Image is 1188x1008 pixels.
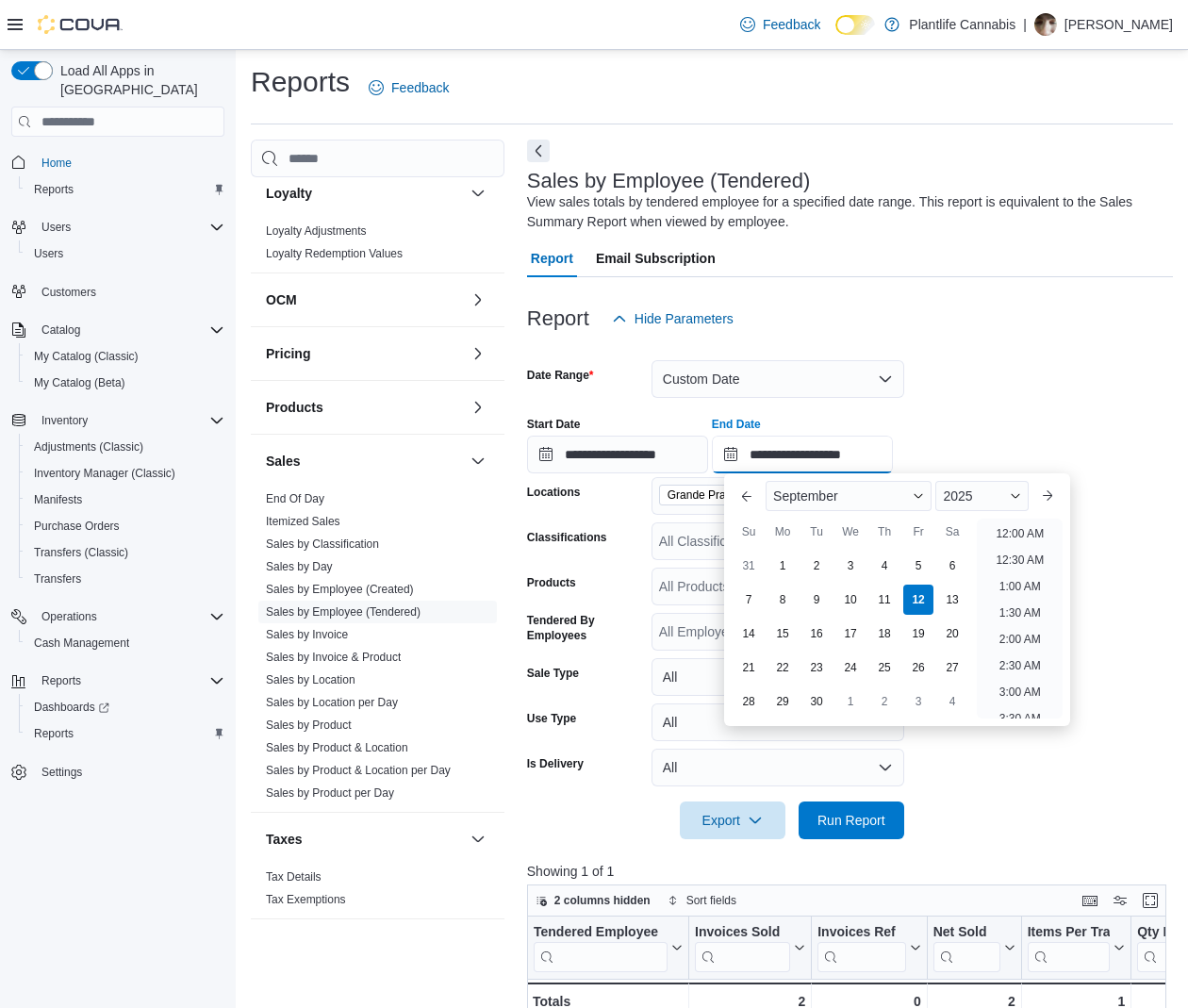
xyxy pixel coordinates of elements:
[817,924,905,972] div: Invoices Ref
[34,439,143,454] span: Adjustments (Classic)
[835,686,866,717] div: day-1
[26,178,81,201] a: Reports
[4,603,232,630] button: Operations
[527,192,1163,232] div: View sales totals by tendered employee for a specified date range. This report is equivalent to t...
[26,488,224,511] span: Manifests
[266,650,401,665] span: Sales by Invoice & Product
[266,452,463,471] button: Sales
[1034,13,1057,36] div: Zach MacDonald
[4,214,232,240] button: Users
[34,669,224,692] span: Reports
[4,758,232,785] button: Settings
[26,242,71,265] a: Users
[527,436,708,473] input: Press the down key to open a popover containing a calendar.
[1027,924,1125,972] button: Items Per Transaction
[992,707,1048,730] li: 3:30 AM
[26,242,224,265] span: Users
[266,223,367,239] span: Loyalty Adjustments
[26,462,183,485] a: Inventory Manager (Classic)
[34,319,88,341] button: Catalog
[909,13,1015,36] p: Plantlife Cannabis
[266,893,346,906] a: Tax Exemptions
[767,585,798,615] div: day-8
[34,760,224,784] span: Settings
[34,375,125,390] span: My Catalog (Beta)
[11,140,224,834] nav: Complex example
[26,488,90,511] a: Manifests
[903,686,933,717] div: day-3
[835,619,866,649] div: day-17
[26,178,224,201] span: Reports
[695,924,790,972] div: Invoices Sold
[734,585,764,615] div: day-7
[712,417,761,432] label: End Date
[801,686,832,717] div: day-30
[19,460,232,487] button: Inventory Manager (Classic)
[26,632,137,654] a: Cash Management
[266,651,401,664] a: Sales by Invoice & Product
[266,224,367,238] a: Loyalty Adjustments
[527,170,811,192] h3: Sales by Employee (Tendered)
[19,694,232,720] a: Dashboards
[19,630,232,656] button: Cash Management
[801,619,832,649] div: day-16
[41,765,82,780] span: Settings
[554,893,651,908] span: 2 columns hidden
[467,342,489,365] button: Pricing
[734,619,764,649] div: day-14
[869,686,899,717] div: day-2
[734,653,764,683] div: day-21
[34,280,224,304] span: Customers
[732,549,969,719] div: September, 2025
[34,349,139,364] span: My Catalog (Classic)
[527,140,550,162] button: Next
[34,700,109,715] span: Dashboards
[19,434,232,460] button: Adjustments (Classic)
[26,722,81,745] a: Reports
[534,924,668,942] div: Tendered Employee
[266,583,414,596] a: Sales by Employee (Created)
[266,741,408,754] a: Sales by Product & Location
[19,487,232,513] button: Manifests
[26,345,146,368] a: My Catalog (Classic)
[26,722,224,745] span: Reports
[266,492,324,505] a: End Of Day
[835,15,875,35] input: Dark Mode
[527,666,579,681] label: Sale Type
[34,636,129,651] span: Cash Management
[53,61,224,99] span: Load All Apps in [GEOGRAPHIC_DATA]
[26,345,224,368] span: My Catalog (Classic)
[266,605,421,619] a: Sales by Employee (Tendered)
[26,372,133,394] a: My Catalog (Beta)
[266,290,297,309] h3: OCM
[34,409,95,432] button: Inventory
[695,924,805,972] button: Invoices Sold
[266,763,451,778] span: Sales by Product & Location per Day
[391,78,449,97] span: Feedback
[266,719,352,732] a: Sales by Product
[937,517,967,547] div: Sa
[26,436,224,458] span: Adjustments (Classic)
[19,720,232,747] button: Reports
[41,413,88,428] span: Inventory
[935,481,1029,511] div: Button. Open the year selector. 2025 is currently selected.
[34,726,74,741] span: Reports
[992,575,1048,598] li: 1:00 AM
[801,585,832,615] div: day-9
[361,69,456,107] a: Feedback
[19,513,232,539] button: Purchase Orders
[266,672,355,687] span: Sales by Location
[266,830,463,849] button: Taxes
[266,514,340,529] span: Itemized Sales
[41,285,96,300] span: Customers
[4,278,232,306] button: Customers
[19,566,232,592] button: Transfers
[1032,481,1063,511] button: Next month
[869,517,899,547] div: Th
[992,681,1048,703] li: 3:00 AM
[835,517,866,547] div: We
[817,811,885,830] span: Run Report
[26,568,224,590] span: Transfers
[26,568,89,590] a: Transfers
